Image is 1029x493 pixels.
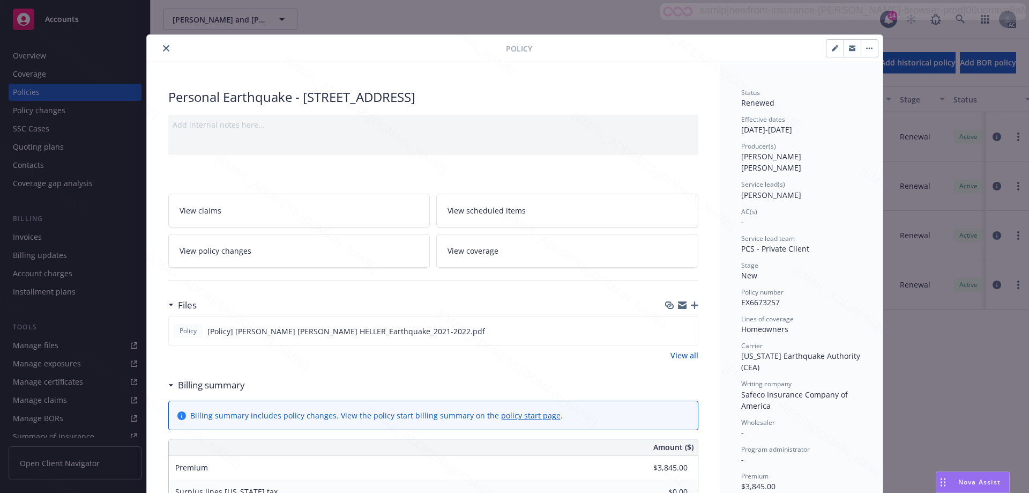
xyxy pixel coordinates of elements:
span: - [741,454,744,465]
span: PCS - Private Client [741,244,809,254]
span: Service lead(s) [741,180,785,189]
a: View policy changes [168,234,430,268]
span: Renewed [741,98,774,108]
h3: Billing summary [178,378,245,392]
div: Add internal notes here... [173,119,694,130]
span: Wholesaler [741,418,775,427]
span: - [741,217,744,227]
span: Premium [175,462,208,473]
span: Stage [741,261,758,270]
span: View coverage [448,245,498,256]
div: Drag to move [936,472,950,492]
span: View scheduled items [448,205,526,216]
span: Program administrator [741,445,810,454]
span: Lines of coverage [741,314,794,323]
span: AC(s) [741,207,757,216]
h3: Files [178,298,197,312]
button: Nova Assist [936,472,1010,493]
span: Writing company [741,379,792,388]
div: Billing summary [168,378,245,392]
a: View coverage [436,234,698,268]
span: Carrier [741,341,763,350]
button: download file [667,326,675,337]
button: preview file [684,326,694,337]
span: Safeco Insurance Company of America [741,389,850,411]
div: Billing summary includes policy changes. View the policy start billing summary on the . [190,410,563,421]
span: Status [741,88,760,97]
span: New [741,270,757,281]
span: [PERSON_NAME] [PERSON_NAME] [741,151,803,173]
a: policy start page [501,410,561,421]
span: EX6673257 [741,297,780,307]
span: Amount ($) [653,442,694,453]
button: close [160,42,173,55]
input: 0.00 [624,460,694,476]
span: [PERSON_NAME] [741,190,801,200]
span: View policy changes [180,245,251,256]
span: [US_STATE] Earthquake Authority (CEA) [741,351,862,372]
div: Personal Earthquake - [STREET_ADDRESS] [168,88,698,106]
a: View all [670,350,698,361]
span: Producer(s) [741,142,776,151]
a: View scheduled items [436,194,698,227]
div: Files [168,298,197,312]
span: [Policy] [PERSON_NAME] [PERSON_NAME] HELLER_Earthquake_2021-2022.pdf [207,326,485,337]
span: Homeowners [741,324,788,334]
span: Policy [506,43,532,54]
span: Policy [177,326,199,336]
span: Premium [741,472,769,481]
span: - [741,428,744,438]
span: Policy number [741,288,784,297]
span: Effective dates [741,115,785,124]
div: [DATE] - [DATE] [741,115,861,135]
span: Service lead team [741,234,795,243]
span: View claims [180,205,221,216]
span: Nova Assist [958,477,1001,487]
a: View claims [168,194,430,227]
span: $3,845.00 [741,481,776,491]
